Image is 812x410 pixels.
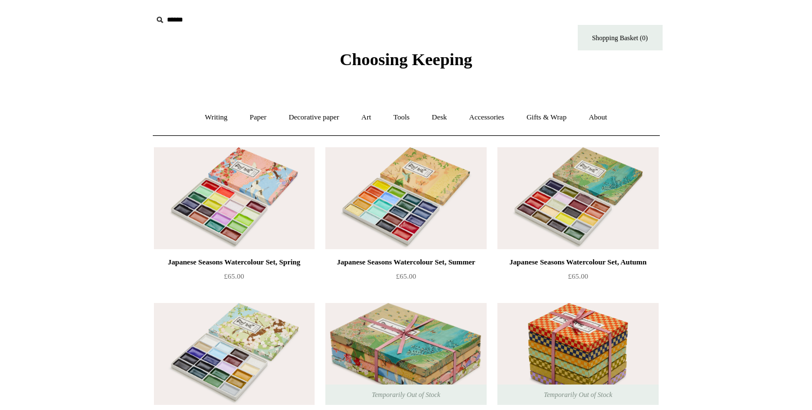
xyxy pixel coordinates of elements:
a: Japanese Seasons Watercolour Set, Winter Japanese Seasons Watercolour Set, Winter [154,303,315,405]
span: Temporarily Out of Stock [532,385,624,405]
a: Choosing Keeping [340,59,472,67]
img: Japanese Seasons Watercolour Set, Autumn [497,147,658,249]
a: Writing [195,103,238,133]
a: Desk [422,103,457,133]
a: About [578,103,617,133]
span: £65.00 [568,272,588,280]
a: Japanese Seasons Watercolour Set, Spring £65.00 [154,255,315,302]
img: Japanese Watercolour Set, 4 Seasons [325,303,486,405]
img: Japanese Seasons Watercolour Set, Summer [325,147,486,249]
a: Choosing Keeping Retro Watercolour Set, Decades Collection Choosing Keeping Retro Watercolour Set... [497,303,658,405]
span: £65.00 [224,272,244,280]
a: Japanese Seasons Watercolour Set, Autumn £65.00 [497,255,658,302]
a: Accessories [459,103,514,133]
a: Decorative paper [278,103,349,133]
img: Japanese Seasons Watercolour Set, Spring [154,147,315,249]
div: Japanese Seasons Watercolour Set, Autumn [500,255,655,269]
a: Japanese Seasons Watercolour Set, Summer £65.00 [325,255,486,302]
span: Choosing Keeping [340,50,472,69]
span: Temporarily Out of Stock [360,385,452,405]
a: Shopping Basket (0) [578,25,663,50]
a: Art [351,103,381,133]
div: Japanese Seasons Watercolour Set, Spring [157,255,312,269]
img: Choosing Keeping Retro Watercolour Set, Decades Collection [497,303,658,405]
a: Japanese Seasons Watercolour Set, Summer Japanese Seasons Watercolour Set, Summer [325,147,486,249]
a: Japanese Seasons Watercolour Set, Autumn Japanese Seasons Watercolour Set, Autumn [497,147,658,249]
a: Paper [239,103,277,133]
a: Japanese Seasons Watercolour Set, Spring Japanese Seasons Watercolour Set, Spring [154,147,315,249]
a: Japanese Watercolour Set, 4 Seasons Japanese Watercolour Set, 4 Seasons Temporarily Out of Stock [325,303,486,405]
span: £65.00 [396,272,416,280]
a: Tools [383,103,420,133]
a: Gifts & Wrap [516,103,577,133]
img: Japanese Seasons Watercolour Set, Winter [154,303,315,405]
div: Japanese Seasons Watercolour Set, Summer [328,255,483,269]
